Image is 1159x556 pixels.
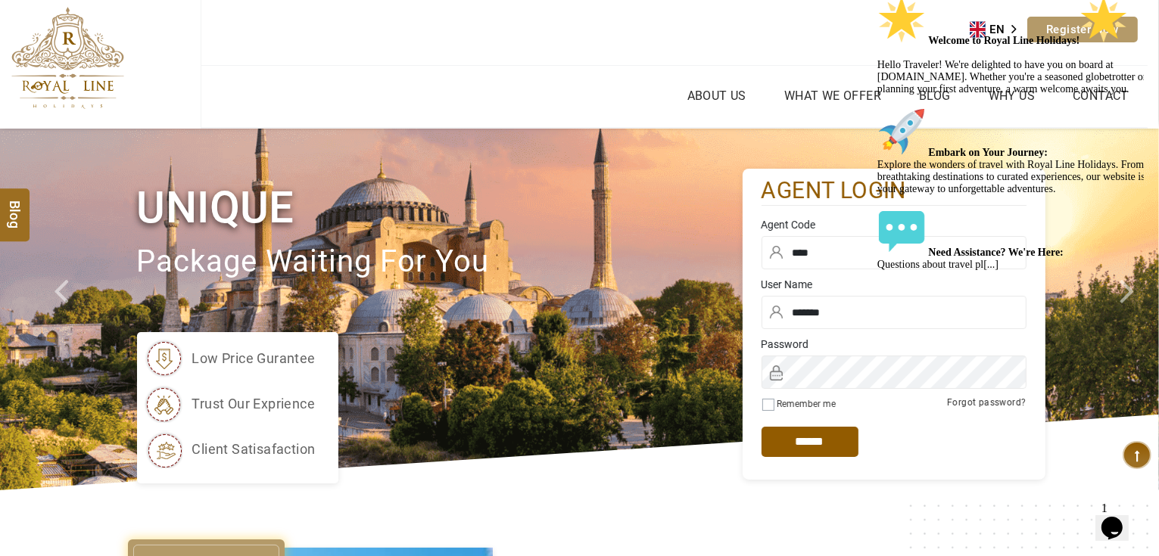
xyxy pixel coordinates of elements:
img: :rocket: [6,118,55,166]
span: Blog [5,200,25,213]
label: Password [762,337,1027,352]
iframe: chat widget [1095,495,1144,541]
li: trust our exprience [145,385,316,423]
li: low price gurantee [145,340,316,377]
strong: Need Assistance? We're Here: [58,257,192,269]
img: :star2: [6,6,55,54]
label: User Name [762,277,1027,292]
img: :speech_balloon: [6,218,55,266]
label: Remember me [777,399,837,409]
p: package waiting for you [137,237,743,287]
img: :star2: [208,6,257,54]
strong: Welcome to Royal Line Holidays! [58,45,257,57]
h1: Unique [137,179,743,236]
h2: agent login [762,176,1027,206]
a: About Us [684,85,750,107]
strong: Embark on Your Journey: [58,157,177,169]
label: Agent Code [762,217,1027,232]
a: Check next prev [35,129,93,490]
li: client satisafaction [145,430,316,468]
img: The Royal Line Holidays [11,7,124,109]
div: 🌟 Welcome to Royal Line Holidays!🌟Hello Traveler! We're delighted to have you on board at [DOMAIN... [6,6,279,281]
span: Hello Traveler! We're delighted to have you on board at [DOMAIN_NAME]. Whether you're a seasoned ... [6,45,276,281]
a: What we Offer [780,85,885,107]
